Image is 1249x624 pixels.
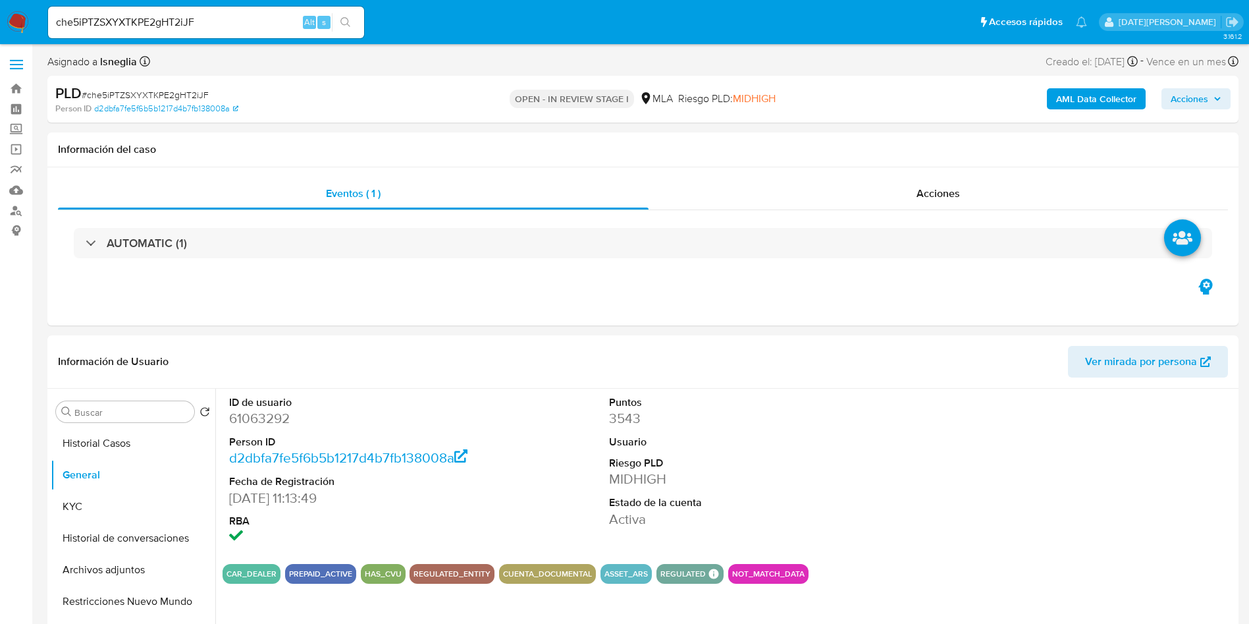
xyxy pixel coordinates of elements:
span: - [1140,53,1144,71]
button: AML Data Collector [1047,88,1146,109]
dd: 61063292 [229,409,469,428]
button: Volver al orden por defecto [199,407,210,421]
button: Historial de conversaciones [51,523,215,554]
dt: Person ID [229,435,469,449]
dt: RBA [229,514,469,528]
button: Buscar [61,407,72,417]
button: Archivos adjuntos [51,554,215,586]
span: Alt [304,16,315,28]
b: Person ID [55,103,92,115]
input: Buscar [74,407,189,418]
dd: 3543 [609,409,849,428]
div: AUTOMATIC (1) [74,228,1212,258]
dt: ID de usuario [229,395,469,410]
span: s [322,16,326,28]
span: Riesgo PLD: [678,92,776,106]
button: Historial Casos [51,428,215,459]
button: Acciones [1161,88,1231,109]
b: lsneglia [97,54,137,69]
span: Asignado a [47,55,137,69]
div: Creado el: [DATE] [1046,53,1138,71]
h1: Información de Usuario [58,355,169,368]
span: Eventos ( 1 ) [326,186,381,201]
button: KYC [51,491,215,523]
a: Notificaciones [1076,16,1087,28]
dt: Puntos [609,395,849,410]
a: d2dbfa7fe5f6b5b1217d4b7fb138008a [94,103,238,115]
dt: Fecha de Registración [229,474,469,489]
button: Restricciones Nuevo Mundo [51,586,215,617]
p: OPEN - IN REVIEW STAGE I [510,90,634,108]
dd: Activa [609,510,849,528]
a: d2dbfa7fe5f6b5b1217d4b7fb138008a [229,448,468,467]
div: MLA [639,92,673,106]
dt: Estado de la cuenta [609,496,849,510]
span: Ver mirada por persona [1085,346,1197,378]
a: Salir [1225,15,1239,29]
button: Ver mirada por persona [1068,346,1228,378]
span: Acciones [1171,88,1208,109]
span: Accesos rápidos [989,15,1063,29]
dd: MIDHIGH [609,470,849,488]
button: General [51,459,215,491]
input: Buscar usuario o caso... [48,14,364,31]
b: AML Data Collector [1056,88,1136,109]
b: PLD [55,82,82,103]
span: Acciones [917,186,960,201]
button: search-icon [332,13,359,32]
p: lucia.neglia@mercadolibre.com [1119,16,1221,28]
dd: [DATE] 11:13:49 [229,489,469,507]
span: Vence en un mes [1146,55,1226,69]
h3: AUTOMATIC (1) [107,236,187,250]
h1: Información del caso [58,143,1228,156]
span: # che5iPTZSXYXTKPE2gHT2iJF [82,88,209,101]
span: MIDHIGH [733,91,776,106]
dt: Usuario [609,435,849,449]
dt: Riesgo PLD [609,456,849,470]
